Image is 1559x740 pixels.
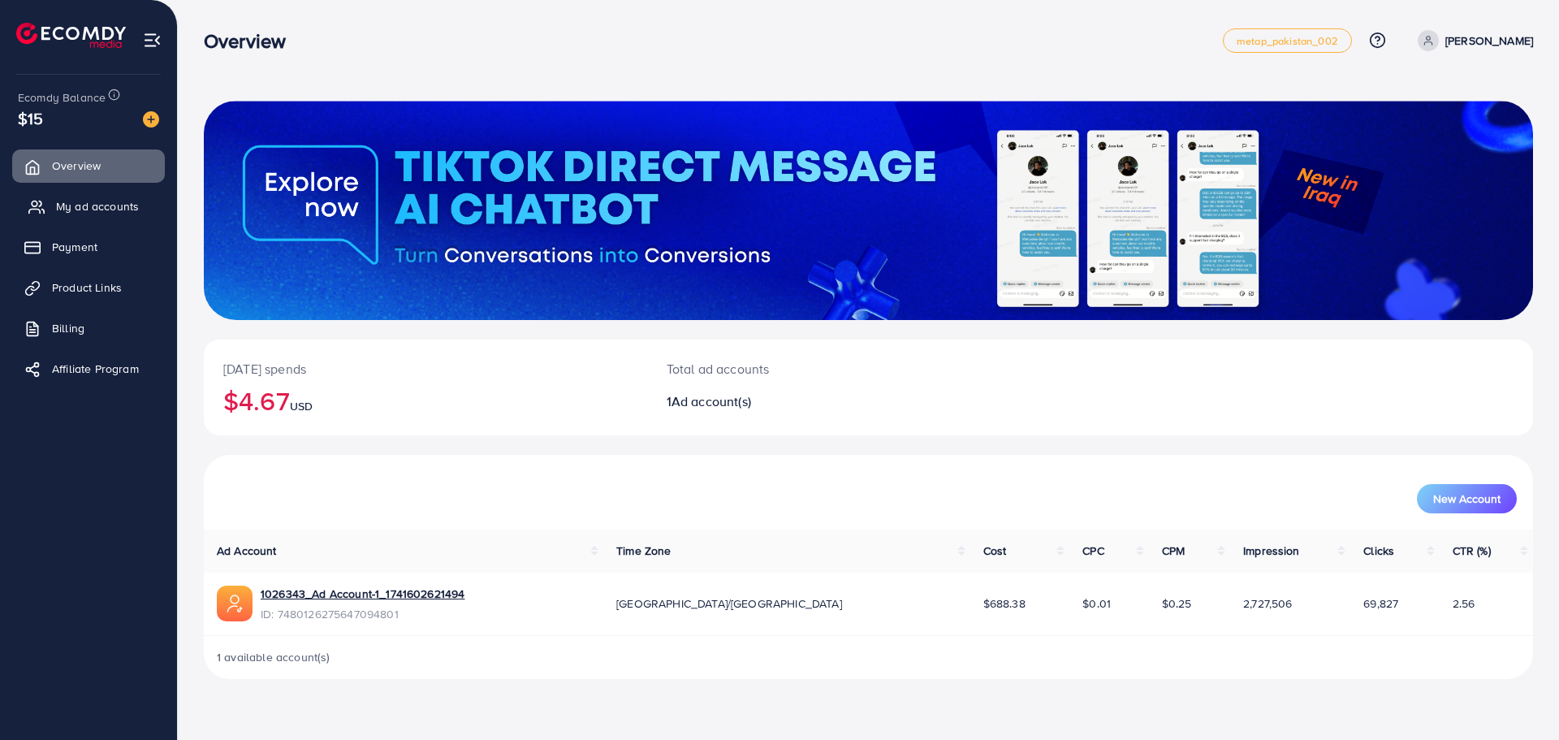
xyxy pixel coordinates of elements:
span: ID: 7480126275647094801 [261,606,464,622]
img: image [143,111,159,128]
span: Ecomdy Balance [18,89,106,106]
h2: 1 [667,394,960,409]
span: New Account [1433,493,1501,504]
span: Payment [52,239,97,255]
span: $688.38 [983,595,1026,612]
span: CPC [1082,543,1103,559]
span: 2.56 [1453,595,1475,612]
span: CPM [1162,543,1185,559]
a: Affiliate Program [12,353,165,385]
span: Overview [52,158,101,174]
a: Product Links [12,271,165,304]
span: Billing [52,320,84,336]
p: [PERSON_NAME] [1445,31,1533,50]
button: New Account [1417,484,1517,513]
h3: Overview [204,29,299,53]
span: Clicks [1363,543,1394,559]
span: $0.25 [1162,595,1192,612]
span: Ad Account [217,543,277,559]
img: ic-ads-acc.e4c84228.svg [217,586,253,621]
span: $15 [18,106,43,130]
iframe: Chat [1490,667,1547,728]
span: $0.01 [1082,595,1111,612]
a: metap_pakistan_002 [1223,28,1352,53]
h2: $4.67 [223,385,628,416]
span: 2,727,506 [1243,595,1292,612]
span: 1 available account(s) [217,649,330,665]
span: USD [290,398,313,414]
span: My ad accounts [56,198,139,214]
span: Cost [983,543,1007,559]
span: 69,827 [1363,595,1398,612]
span: Impression [1243,543,1300,559]
img: logo [16,23,126,48]
span: CTR (%) [1453,543,1491,559]
span: [GEOGRAPHIC_DATA]/[GEOGRAPHIC_DATA] [616,595,842,612]
img: menu [143,31,162,50]
a: 1026343_Ad Account-1_1741602621494 [261,586,464,602]
p: Total ad accounts [667,359,960,379]
span: Affiliate Program [52,361,139,377]
span: metap_pakistan_002 [1237,36,1338,46]
a: Overview [12,149,165,182]
a: My ad accounts [12,190,165,223]
a: [PERSON_NAME] [1411,30,1533,51]
span: Product Links [52,279,122,296]
span: Time Zone [616,543,671,559]
p: [DATE] spends [223,359,628,379]
span: Ad account(s) [672,392,751,410]
a: Payment [12,231,165,263]
a: Billing [12,312,165,344]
